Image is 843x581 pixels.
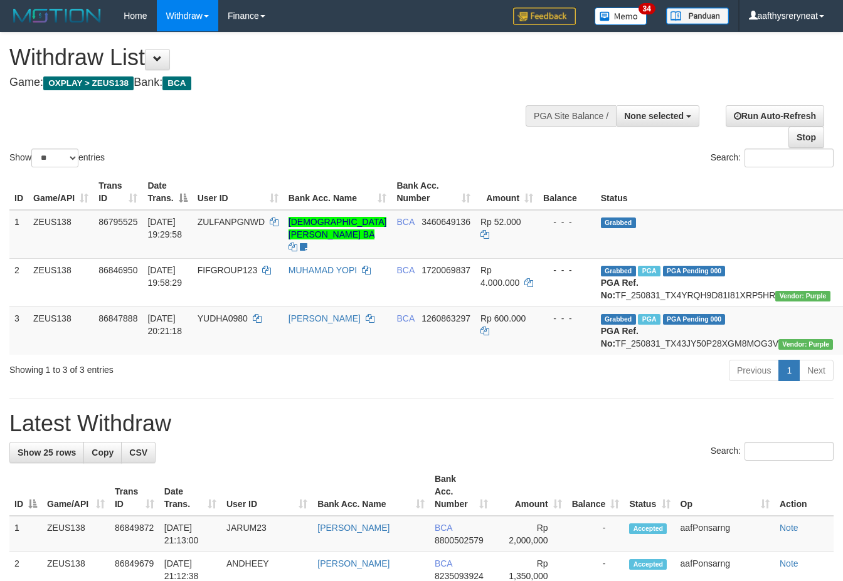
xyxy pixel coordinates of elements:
[147,217,182,239] span: [DATE] 19:29:58
[435,558,452,568] span: BCA
[221,516,312,552] td: JARUM23
[676,468,775,516] th: Op: activate to sort column ascending
[629,559,667,570] span: Accepted
[147,313,182,336] span: [DATE] 20:21:18
[28,174,93,210] th: Game/API: activate to sort column ascending
[42,516,110,552] td: ZEUS138
[567,468,625,516] th: Balance: activate to sort column ascending
[601,326,639,348] b: PGA Ref. No:
[198,265,258,275] span: FIFGROUP123
[92,448,114,458] span: Copy
[9,359,342,376] div: Showing 1 to 3 of 3 entries
[778,360,800,381] a: 1
[43,76,134,90] span: OXPLAY > ZEUS138
[799,360,834,381] a: Next
[638,266,660,276] span: Marked by aafnoeunsreypich
[435,571,484,581] span: Copy 8235093924 to clipboard
[543,216,591,228] div: - - -
[98,313,137,323] span: 86847888
[729,360,779,381] a: Previous
[666,8,729,24] img: panduan.png
[480,313,526,323] span: Rp 600.000
[221,468,312,516] th: User ID: activate to sort column ascending
[775,291,830,301] span: Vendor URL: https://trx4.1velocity.biz
[745,149,834,167] input: Search:
[129,448,147,458] span: CSV
[624,468,675,516] th: Status: activate to sort column ascending
[538,174,596,210] th: Balance
[391,174,475,210] th: Bank Acc. Number: activate to sort column ascending
[601,266,636,276] span: Grabbed
[596,174,839,210] th: Status
[110,516,159,552] td: 86849872
[780,523,798,533] a: Note
[788,127,824,148] a: Stop
[780,558,798,568] a: Note
[711,149,834,167] label: Search:
[526,105,616,127] div: PGA Site Balance /
[601,314,636,325] span: Grabbed
[435,523,452,533] span: BCA
[430,468,493,516] th: Bank Acc. Number: activate to sort column ascending
[159,468,221,516] th: Date Trans.: activate to sort column ascending
[422,217,470,227] span: Copy 3460649136 to clipboard
[317,558,390,568] a: [PERSON_NAME]
[121,442,156,463] a: CSV
[480,217,521,227] span: Rp 52.000
[663,266,726,276] span: PGA Pending
[28,306,93,355] td: ZEUS138
[9,468,42,516] th: ID: activate to sort column descending
[726,105,824,127] a: Run Auto-Refresh
[422,265,470,275] span: Copy 1720069837 to clipboard
[493,468,567,516] th: Amount: activate to sort column ascending
[543,264,591,276] div: - - -
[147,265,182,288] span: [DATE] 19:58:29
[98,217,137,227] span: 86795525
[676,516,775,552] td: aafPonsarng
[193,174,284,210] th: User ID: activate to sort column ascending
[624,111,684,121] span: None selected
[9,442,84,463] a: Show 25 rows
[435,535,484,545] span: Copy 8800502579 to clipboard
[601,278,639,300] b: PGA Ref. No:
[142,174,192,210] th: Date Trans.: activate to sort column descending
[9,76,549,89] h4: Game: Bank:
[9,174,28,210] th: ID
[663,314,726,325] span: PGA Pending
[638,314,660,325] span: Marked by aafnoeunsreypich
[9,6,105,25] img: MOTION_logo.png
[93,174,142,210] th: Trans ID: activate to sort column ascending
[312,468,430,516] th: Bank Acc. Name: activate to sort column ascending
[18,448,76,458] span: Show 25 rows
[596,306,839,355] td: TF_250831_TX43JY50P28XGM8MOG3V
[31,149,78,167] select: Showentries
[289,217,387,239] a: [DEMOGRAPHIC_DATA][PERSON_NAME] BA
[9,45,549,70] h1: Withdraw List
[110,468,159,516] th: Trans ID: activate to sort column ascending
[567,516,625,552] td: -
[98,265,137,275] span: 86846950
[162,76,191,90] span: BCA
[284,174,392,210] th: Bank Acc. Name: activate to sort column ascending
[198,217,265,227] span: ZULFANPGNWD
[543,312,591,325] div: - - -
[513,8,576,25] img: Feedback.jpg
[639,3,655,14] span: 34
[9,149,105,167] label: Show entries
[775,468,834,516] th: Action
[396,217,414,227] span: BCA
[745,442,834,461] input: Search:
[422,313,470,323] span: Copy 1260863297 to clipboard
[475,174,538,210] th: Amount: activate to sort column ascending
[198,313,248,323] span: YUDHA0980
[396,265,414,275] span: BCA
[493,516,567,552] td: Rp 2,000,000
[596,258,839,306] td: TF_250831_TX4YRQH9D81I81XRP5HR
[28,210,93,259] td: ZEUS138
[9,411,834,436] h1: Latest Withdraw
[28,258,93,306] td: ZEUS138
[711,442,834,461] label: Search:
[9,258,28,306] td: 2
[595,8,647,25] img: Button%20Memo.svg
[289,265,357,275] a: MUHAMAD YOPI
